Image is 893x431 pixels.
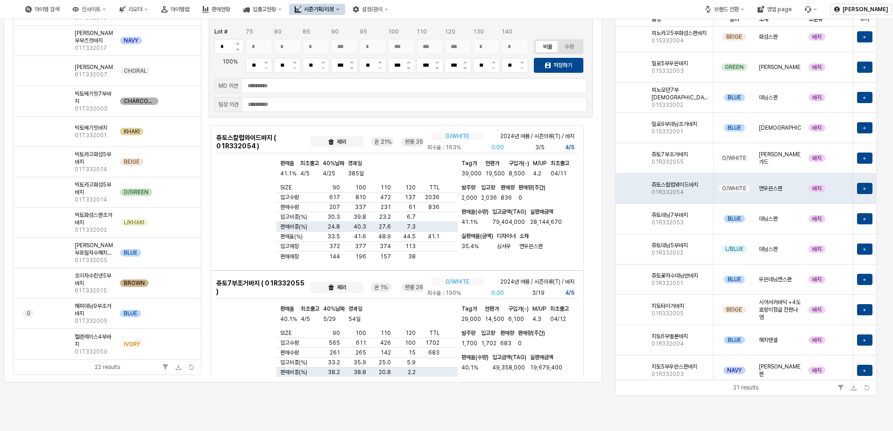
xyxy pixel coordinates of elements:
p: 100% [218,57,242,66]
div: 비율 [543,43,553,50]
span: TTL [429,329,439,337]
span: 빅토배기핏7부바지 [75,90,113,105]
span: 120 [405,184,416,191]
span: 판매량(주간) [518,184,546,191]
span: M/UP [532,306,546,312]
span: 빅토배기핏바지 [75,124,107,132]
span: M/UP [533,160,547,167]
span: BLUE [728,94,741,101]
span: 입고수량 [280,339,299,347]
span: 30.3 [327,213,340,221]
button: 브랜드 전환 [699,4,750,15]
button: 시즌기획/리뷰 [289,4,345,15]
span: 4/25 [323,169,335,178]
button: 증가 [346,58,357,66]
span: 617 [329,194,340,201]
span: 실판매율(금액) [461,233,493,239]
span: 1,700 [461,339,477,348]
span: 입고비중(%) [280,213,307,221]
p: 회수율 : 163% [427,143,488,152]
span: 611 [356,339,366,347]
span: Tag가 [461,306,477,312]
span: 79,404,000 [492,217,525,227]
span: 입고비중(%) [280,359,307,366]
span: 196 [355,253,366,260]
span: 판매수량 [280,203,299,211]
button: 감소 [346,66,357,73]
span: 836 [428,203,439,211]
span: 372 [329,243,340,250]
p: 0.00 [491,143,514,152]
button: 영업 page [752,4,797,15]
span: 28,144,670 [530,217,562,227]
div: 입출고현황 [253,6,276,13]
span: 265 [355,349,366,356]
div: + [857,334,872,346]
span: 810 [355,194,366,201]
span: 15 [409,349,416,356]
div: + [863,124,867,132]
div: + [857,274,872,285]
div: 설정/관리 [362,6,383,13]
span: 04/11 [551,169,567,178]
button: 제외 [311,282,363,293]
span: 실판매금액 [530,209,553,215]
div: 아이템 검색 [35,6,59,13]
span: 판매량 [501,184,515,191]
button: 온 21% [375,137,391,146]
span: 밀로5부우븐바지 [652,60,688,67]
span: 소재 [519,233,529,239]
span: 판매량 [500,330,514,336]
span: 현판가 [485,160,499,167]
span: 472 [380,194,391,201]
p: 3/5 [522,143,545,152]
span: 49,358,000 [492,363,525,372]
p: O/WHITE [431,132,484,140]
span: 디자이너 [497,233,516,239]
button: [PERSON_NAME] [830,4,892,15]
span: 경과일 [348,306,362,312]
span: 최초출고 [550,306,569,312]
p: 제외 [337,284,346,291]
div: 쥬토7부조거바지 ( 01R332055 )O/WHITE2024년 여름 / 시즌의류(T) / 바지제외온 1%편중 26회수율 : 190%0.003/194/5판매율40.1%최초출고4... [211,271,584,416]
span: 피노카고5부화섬스판바지 [652,29,707,37]
span: 120 [405,329,416,337]
span: 20.8 [379,368,391,376]
span: 01T332017 [75,44,107,52]
div: + [857,62,872,73]
span: 110 [381,184,391,191]
button: Download [848,382,859,393]
span: 판매율(수량) [461,209,489,215]
span: 19,679,400 [530,363,562,372]
button: 편중 26 [405,283,423,292]
span: 피노모던7부[DEMOGRAPHIC_DATA]바지 [652,86,709,101]
span: 14,500 [485,314,504,324]
span: 29,000 [461,314,481,324]
button: 판매현황 [197,4,236,15]
span: 337 [355,203,366,211]
span: 5/29 [323,314,336,324]
h6: 쥬토스칼럽와이드바지 ( 01R332054 ) [216,133,307,150]
span: 54일 [348,314,361,324]
span: 39.8 [354,213,366,221]
div: + [863,63,867,71]
button: 설정/관리 [347,4,394,15]
div: 리오더 [113,4,154,15]
span: 90 [331,28,339,35]
button: 감소 [403,66,414,73]
p: 2024년 여름 / 시즌의류(T) / 바지 [491,278,574,286]
button: Lot # 증가 [232,40,243,47]
div: MD 의견 [219,81,238,90]
span: 입고매장 [280,243,299,250]
span: 40%날짜 [323,306,345,312]
span: 19,500 [485,169,505,178]
p: 0.00 [491,289,514,297]
span: 최초출고 [551,160,569,167]
span: 40.1% [280,314,297,324]
p: 회수율 : 190% [427,289,488,297]
div: 버그 제보 및 기능 개선 요청 [799,4,822,15]
div: + [863,336,867,344]
div: 아이템맵 [170,6,189,13]
button: Download [173,361,184,373]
